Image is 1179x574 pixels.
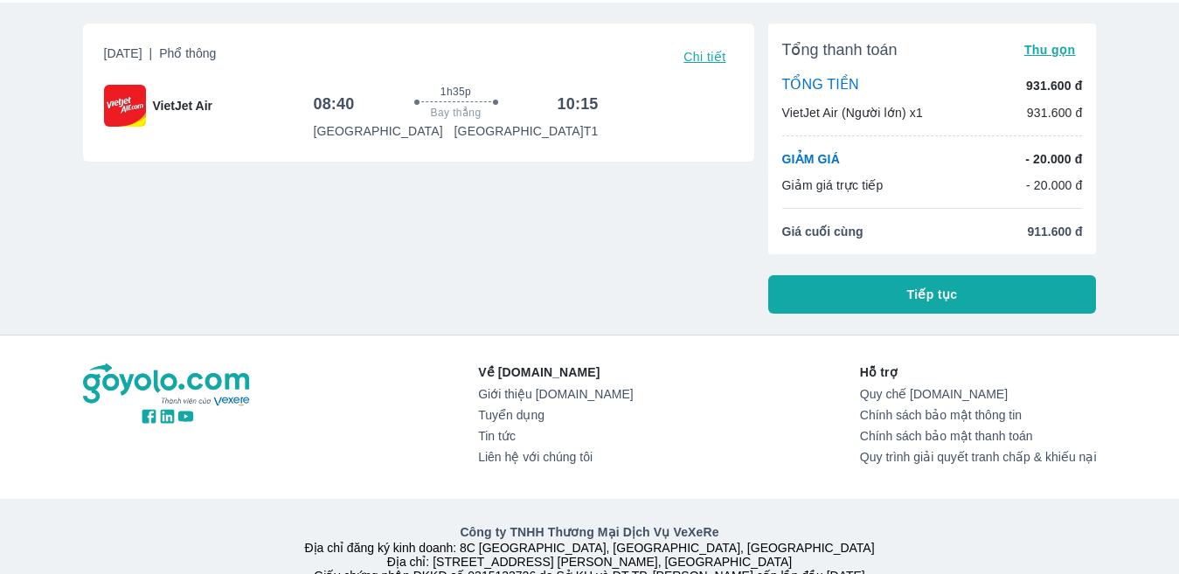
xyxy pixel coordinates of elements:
a: Tin tức [478,429,633,443]
p: Giảm giá trực tiếp [782,176,884,194]
span: Giá cuối cùng [782,223,863,240]
a: Liên hệ với chúng tôi [478,450,633,464]
p: 931.600 đ [1027,104,1083,121]
p: [GEOGRAPHIC_DATA] [314,122,443,140]
p: - 20.000 đ [1026,176,1083,194]
h6: 08:40 [314,93,355,114]
span: Chi tiết [683,50,725,64]
p: 931.600 đ [1026,77,1082,94]
p: - 20.000 đ [1025,150,1082,168]
a: Chính sách bảo mật thanh toán [860,429,1097,443]
h6: 10:15 [558,93,599,114]
span: Tiếp tục [907,286,958,303]
span: 911.600 đ [1027,223,1082,240]
span: VietJet Air [153,97,212,114]
span: Thu gọn [1024,43,1076,57]
p: Hỗ trợ [860,363,1097,381]
span: Bay thẳng [431,106,482,120]
span: | [149,46,153,60]
a: Tuyển dụng [478,408,633,422]
button: Thu gọn [1017,38,1083,62]
button: Tiếp tục [768,275,1097,314]
span: Tổng thanh toán [782,39,898,60]
p: GIẢM GIÁ [782,150,840,168]
span: [DATE] [104,45,217,69]
p: VietJet Air (Người lớn) x1 [782,104,923,121]
a: Quy chế [DOMAIN_NAME] [860,387,1097,401]
a: Quy trình giải quyết tranh chấp & khiếu nại [860,450,1097,464]
a: Chính sách bảo mật thông tin [860,408,1097,422]
a: Giới thiệu [DOMAIN_NAME] [478,387,633,401]
p: [GEOGRAPHIC_DATA] T1 [454,122,599,140]
button: Chi tiết [676,45,732,69]
span: Phổ thông [159,46,216,60]
p: Về [DOMAIN_NAME] [478,363,633,381]
span: 1h35p [440,85,471,99]
img: logo [83,363,253,407]
p: TỔNG TIỀN [782,76,859,95]
p: Công ty TNHH Thương Mại Dịch Vụ VeXeRe [87,523,1093,541]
